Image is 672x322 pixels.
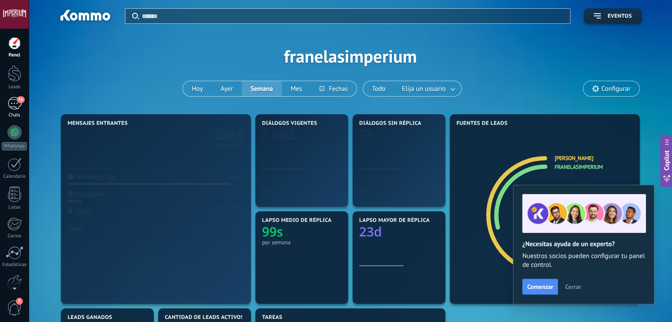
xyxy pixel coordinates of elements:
[68,208,73,214] img: Chats
[456,120,508,127] span: Fuentes de leads
[359,126,374,143] text: 76
[359,187,369,195] text: +12
[68,190,104,198] div: Instagram
[262,120,317,127] span: Diálogos vigentes
[68,191,73,197] img: Instagram
[311,81,356,96] button: Fechas
[156,126,244,143] a: 2015
[522,240,645,248] h2: ¿Necesitas ayuda de un experto?
[527,284,553,290] span: Comenzar
[363,81,395,96] button: Todo
[607,13,632,19] span: Eventos
[183,81,212,96] button: Hoy
[522,252,645,270] span: Nuestros socios pueden configurar tu panel de control.
[262,187,275,195] text: +331
[2,112,27,118] div: Chats
[565,284,581,290] span: Cerrar
[241,225,244,233] div: 0
[395,81,461,96] button: Elija un usuario
[2,205,27,210] div: Listas
[662,150,671,171] span: Copilot
[215,126,244,143] text: 2015
[262,217,332,224] span: Lapso medio de réplica
[359,196,439,202] div: por semana
[68,225,83,233] div: Otros
[241,207,244,216] div: 0
[2,233,27,239] div: Correo
[601,85,630,93] span: Configurar
[359,120,421,127] span: Diálogos sin réplica
[359,217,429,224] span: Lapso mayor de réplica
[230,173,244,181] div: 1849
[165,315,244,321] span: Cantidad de leads activos
[2,142,27,150] div: WhatsApp
[212,81,242,96] button: Ayer
[554,163,603,171] a: franelasimperium
[522,279,558,295] button: Comenzar
[262,315,282,321] span: Tareas
[2,84,27,90] div: Leads
[359,223,382,240] text: 23d
[2,174,27,180] div: Calendario
[242,81,282,96] button: Semana
[216,143,244,147] div: por semana
[2,52,27,58] div: Panel
[16,298,23,305] span: 3
[262,196,342,202] div: por semana
[262,126,295,143] text: 1 002
[561,280,585,293] button: Cerrar
[68,207,91,216] div: Chats
[68,120,128,127] span: Mensajes entrantes
[282,81,311,96] button: Mes
[584,8,642,24] button: Eventos
[233,190,244,198] div: 166
[262,223,283,240] text: 99s
[68,174,73,180] img: WhatsApp Lite
[262,239,342,246] div: por semana
[17,96,24,103] span: 76
[2,262,27,268] div: Estadísticas
[68,315,112,321] span: Leads ganados
[68,173,117,181] div: WhatsApp Lite
[359,223,439,240] a: 23d
[400,83,448,95] span: Elija un usuario
[554,154,593,162] a: [PERSON_NAME]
